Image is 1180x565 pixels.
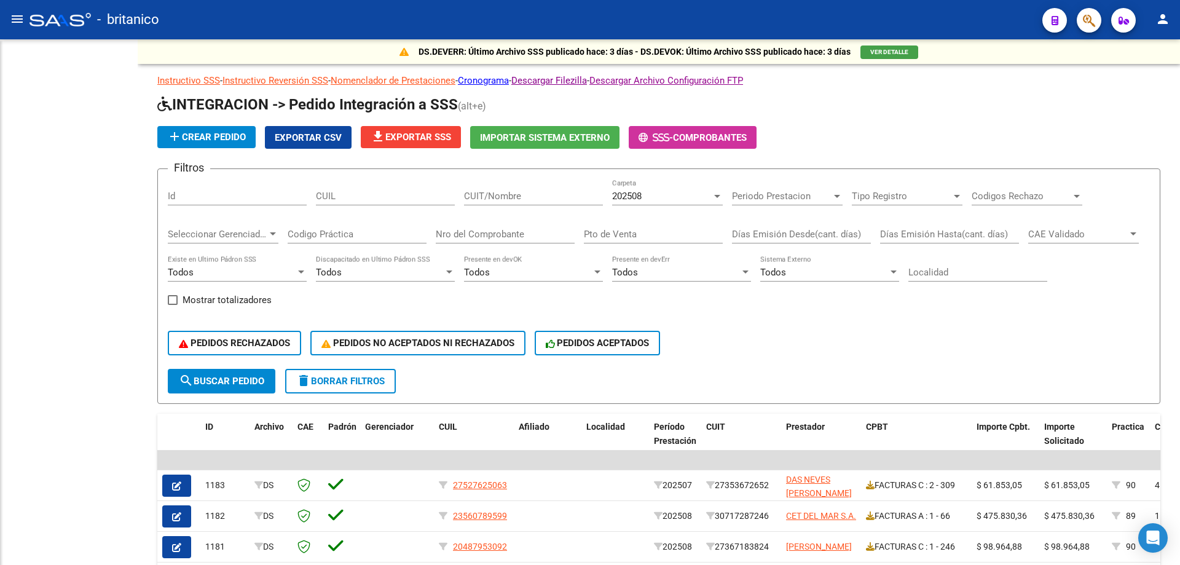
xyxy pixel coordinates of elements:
[297,422,313,432] span: CAE
[168,369,275,393] button: Buscar Pedido
[361,126,461,148] button: Exportar SSS
[371,129,385,144] mat-icon: file_download
[464,267,490,278] span: Todos
[458,100,486,112] span: (alt+e)
[453,542,507,551] span: 20487953092
[629,126,757,149] button: -Comprobantes
[519,422,549,432] span: Afiliado
[1126,480,1136,490] span: 90
[546,338,650,349] span: PEDIDOS ACEPTADOS
[786,475,852,499] span: DAS NEVES [PERSON_NAME]
[296,376,385,387] span: Borrar Filtros
[321,338,514,349] span: PEDIDOS NO ACEPTADOS NI RECHAZADOS
[254,540,288,554] div: DS
[586,422,625,432] span: Localidad
[654,540,696,554] div: 202508
[781,414,861,468] datatable-header-cell: Prestador
[254,509,288,523] div: DS
[222,75,328,86] a: Instructivo Reversión SSS
[860,45,918,59] button: VER DETALLE
[157,126,256,148] button: Crear Pedido
[167,129,182,144] mat-icon: add
[419,45,851,58] p: DS.DEVERR: Último Archivo SSS publicado hace: 3 días - DS.DEVOK: Último Archivo SSS publicado hac...
[458,75,509,86] a: Cronograma
[977,511,1027,521] span: $ 475.830,36
[589,75,743,86] a: Descargar Archivo Configuración FTP
[168,267,194,278] span: Todos
[639,132,673,143] span: -
[179,338,290,349] span: PEDIDOS RECHAZADOS
[323,414,360,468] datatable-header-cell: Padrón
[293,414,323,468] datatable-header-cell: CAE
[360,414,434,468] datatable-header-cell: Gerenciador
[1112,422,1144,432] span: Practica
[861,414,972,468] datatable-header-cell: CPBT
[673,132,747,143] span: Comprobantes
[732,191,832,202] span: Periodo Prestacion
[200,414,250,468] datatable-header-cell: ID
[205,422,213,432] span: ID
[852,191,951,202] span: Tipo Registro
[977,480,1022,490] span: $ 61.853,05
[706,509,776,523] div: 30717287246
[371,132,451,143] span: Exportar SSS
[1044,480,1090,490] span: $ 61.853,05
[205,540,245,554] div: 1181
[535,331,661,355] button: PEDIDOS ACEPTADOS
[331,75,455,86] a: Nomenclador de Prestaciones
[310,331,525,355] button: PEDIDOS NO ACEPTADOS NI RECHAZADOS
[275,132,342,143] span: Exportar CSV
[581,414,649,468] datatable-header-cell: Localidad
[1126,542,1136,551] span: 90
[480,132,610,143] span: Importar Sistema Externo
[365,422,414,432] span: Gerenciador
[179,376,264,387] span: Buscar Pedido
[1044,542,1090,551] span: $ 98.964,88
[179,373,194,388] mat-icon: search
[866,509,967,523] div: FACTURAS A : 1 - 66
[654,509,696,523] div: 202508
[1044,511,1095,521] span: $ 475.830,36
[285,369,396,393] button: Borrar Filtros
[157,75,220,86] a: Instructivo SSS
[786,422,825,432] span: Prestador
[1155,511,1160,521] span: 1
[511,75,587,86] a: Descargar Filezilla
[1044,422,1084,446] span: Importe Solicitado
[10,12,25,26] mat-icon: menu
[168,159,210,176] h3: Filtros
[265,126,352,149] button: Exportar CSV
[786,511,856,521] span: CET DEL MAR S.A.
[97,6,159,33] span: - britanico
[1028,229,1128,240] span: CAE Validado
[439,422,457,432] span: CUIL
[254,422,284,432] span: Archivo
[972,191,1071,202] span: Codigos Rechazo
[612,267,638,278] span: Todos
[706,540,776,554] div: 27367183824
[453,480,507,490] span: 27527625063
[649,414,701,468] datatable-header-cell: Período Prestación
[168,331,301,355] button: PEDIDOS RECHAZADOS
[972,414,1039,468] datatable-header-cell: Importe Cpbt.
[168,229,267,240] span: Seleccionar Gerenciador
[453,511,507,521] span: 23560789599
[1039,414,1107,468] datatable-header-cell: Importe Solicitado
[612,191,642,202] span: 202508
[706,478,776,492] div: 27353672652
[205,509,245,523] div: 1182
[514,414,581,468] datatable-header-cell: Afiliado
[870,49,908,55] span: VER DETALLE
[1155,480,1160,490] span: 4
[654,422,696,446] span: Período Prestación
[866,478,967,492] div: FACTURAS C : 2 - 309
[701,414,781,468] datatable-header-cell: CUIT
[1138,523,1168,553] div: Open Intercom Messenger
[254,478,288,492] div: DS
[866,540,967,554] div: FACTURAS C : 1 - 246
[977,542,1022,551] span: $ 98.964,88
[434,414,514,468] datatable-header-cell: CUIL
[1155,12,1170,26] mat-icon: person
[157,74,1160,87] p: - - - - -
[1126,511,1136,521] span: 89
